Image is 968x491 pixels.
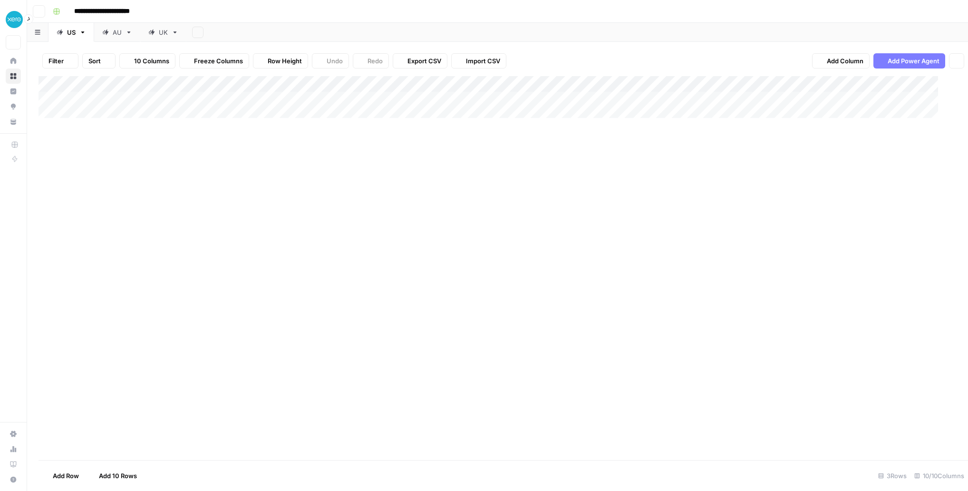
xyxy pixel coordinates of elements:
[407,56,441,66] span: Export CSV
[6,53,21,69] a: Home
[466,56,500,66] span: Import CSV
[6,69,21,84] a: Browse
[451,53,506,69] button: Import CSV
[134,56,169,66] span: 10 Columns
[368,56,383,66] span: Redo
[99,471,137,481] span: Add 10 Rows
[393,53,447,69] button: Export CSV
[6,426,21,442] a: Settings
[6,114,21,129] a: Your Data
[85,468,143,483] button: Add 10 Rows
[67,28,76,37] div: US
[312,53,349,69] button: Undo
[268,56,302,66] span: Row Height
[159,28,168,37] div: UK
[353,53,389,69] button: Redo
[194,56,243,66] span: Freeze Columns
[48,56,64,66] span: Filter
[6,457,21,472] a: Learning Hub
[6,11,23,28] img: XeroOps Logo
[253,53,308,69] button: Row Height
[140,23,186,42] a: UK
[6,99,21,114] a: Opportunities
[6,442,21,457] a: Usage
[42,53,78,69] button: Filter
[94,23,140,42] a: AU
[327,56,343,66] span: Undo
[6,472,21,487] button: Help + Support
[53,471,79,481] span: Add Row
[119,53,175,69] button: 10 Columns
[48,23,94,42] a: US
[179,53,249,69] button: Freeze Columns
[6,84,21,99] a: Insights
[6,8,21,31] button: Workspace: XeroOps
[82,53,116,69] button: Sort
[88,56,101,66] span: Sort
[113,28,122,37] div: AU
[39,468,85,483] button: Add Row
